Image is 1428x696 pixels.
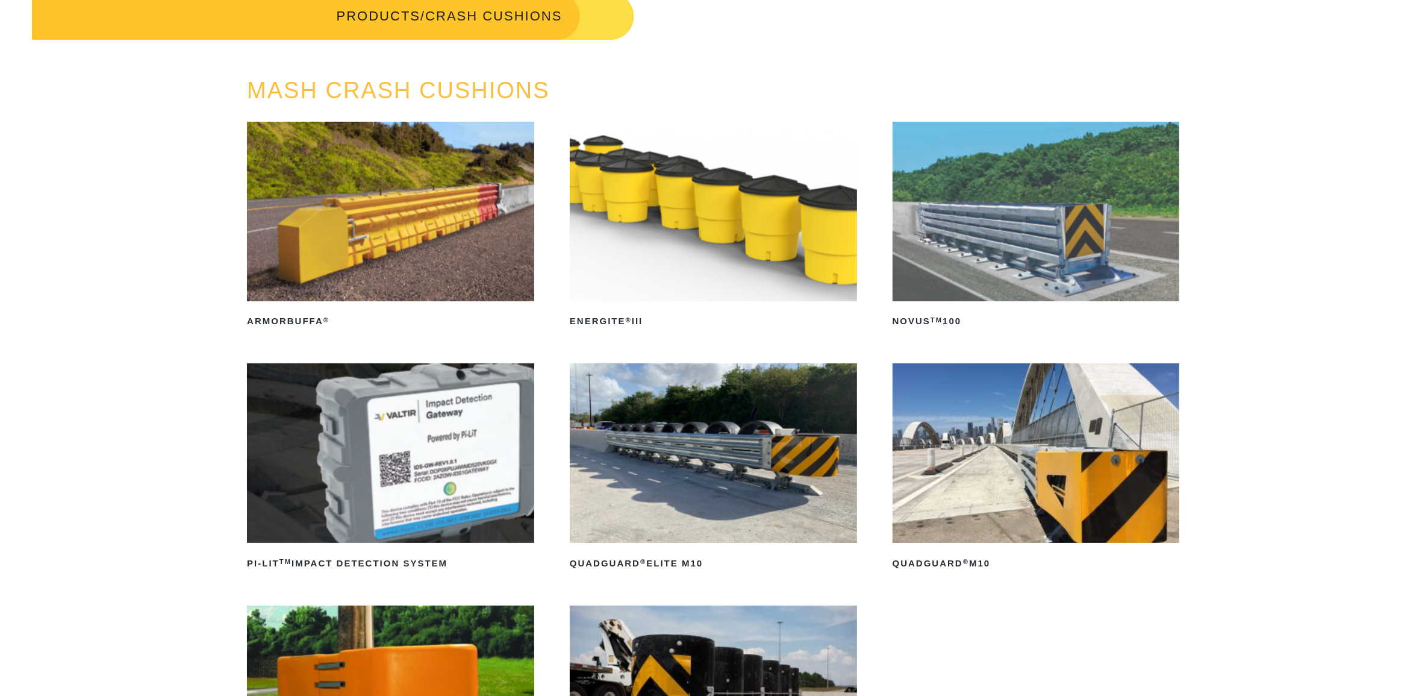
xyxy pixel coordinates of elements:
[279,558,292,565] sup: TM
[931,316,943,324] sup: TM
[893,312,1180,331] h2: NOVUS 100
[247,554,534,573] h2: PI-LIT Impact Detection System
[247,363,534,573] a: PI-LITTMImpact Detection System
[893,554,1180,573] h2: QuadGuard M10
[893,122,1180,331] a: NOVUSTM100
[323,316,329,324] sup: ®
[570,363,857,573] a: QuadGuard®Elite M10
[570,312,857,331] h2: ENERGITE III
[337,8,420,24] a: PRODUCTS
[626,316,632,324] sup: ®
[247,78,550,103] a: MASH CRASH CUSHIONS
[247,122,534,331] a: ArmorBuffa®
[893,363,1180,573] a: QuadGuard®M10
[425,8,562,24] span: CRASH CUSHIONS
[247,312,534,331] h2: ArmorBuffa
[570,122,857,331] a: ENERGITE®III
[963,558,969,565] sup: ®
[570,554,857,573] h2: QuadGuard Elite M10
[640,558,646,565] sup: ®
